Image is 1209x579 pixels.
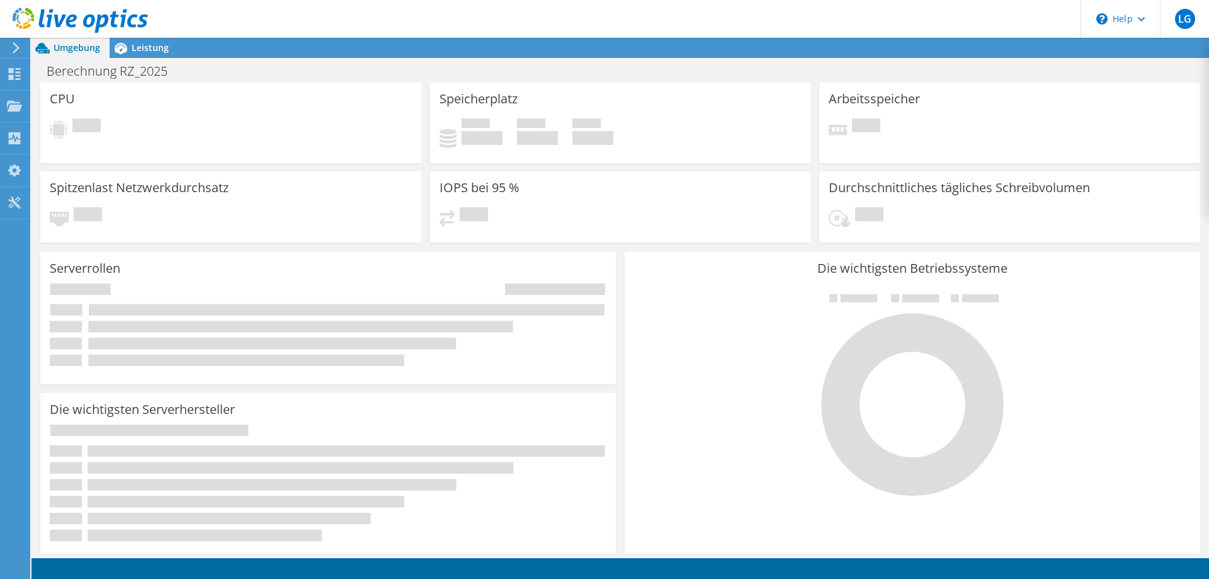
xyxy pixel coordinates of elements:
h3: Speicherplatz [440,92,518,106]
h3: Serverrollen [50,261,120,275]
h3: Arbeitsspeicher [829,92,920,106]
span: Insgesamt [572,118,601,131]
h3: Spitzenlast Netzwerkdurchsatz [50,181,229,195]
h3: CPU [50,92,75,106]
h4: 0 GiB [462,131,502,145]
span: Leistung [132,42,169,54]
h3: Die wichtigsten Betriebssysteme [634,261,1191,275]
h4: 0 GiB [572,131,613,145]
h4: 0 GiB [517,131,558,145]
span: Ausstehend [460,207,488,224]
span: Ausstehend [852,118,880,135]
span: Verfügbar [517,118,545,131]
h1: Berechnung RZ_2025 [41,64,187,78]
h3: Durchschnittliches tägliches Schreibvolumen [829,181,1090,195]
svg: \n [1096,13,1108,25]
span: Ausstehend [72,118,101,135]
span: Belegt [462,118,490,131]
span: Ausstehend [74,207,102,224]
h3: IOPS bei 95 % [440,181,519,195]
span: LG [1175,9,1195,29]
h3: Die wichtigsten Serverhersteller [50,403,235,416]
span: Ausstehend [855,207,883,224]
span: Umgebung [54,42,100,54]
